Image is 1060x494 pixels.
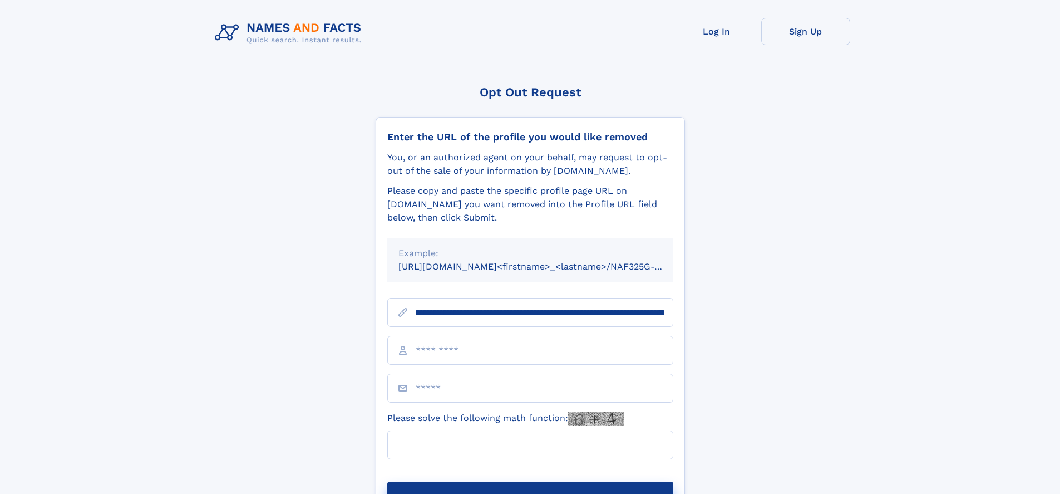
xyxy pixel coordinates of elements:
[761,18,850,45] a: Sign Up
[387,131,673,143] div: Enter the URL of the profile you would like removed
[387,184,673,224] div: Please copy and paste the specific profile page URL on [DOMAIN_NAME] you want removed into the Pr...
[387,412,624,426] label: Please solve the following math function:
[398,247,662,260] div: Example:
[376,85,685,99] div: Opt Out Request
[398,261,694,272] small: [URL][DOMAIN_NAME]<firstname>_<lastname>/NAF325G-xxxxxxxx
[387,151,673,178] div: You, or an authorized agent on your behalf, may request to opt-out of the sale of your informatio...
[210,18,371,48] img: Logo Names and Facts
[672,18,761,45] a: Log In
